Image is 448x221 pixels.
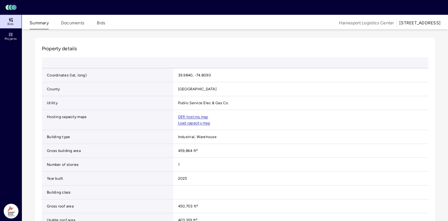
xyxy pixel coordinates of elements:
[173,130,428,144] td: Industrial, Warehouse
[97,20,105,29] button: Bids
[399,20,441,27] div: [STREET_ADDRESS]
[178,120,210,126] a: Load capacity map
[30,16,105,29] div: tabs
[42,82,173,96] td: County
[173,158,428,172] td: 1
[42,158,173,172] td: Number of stories
[173,172,428,186] td: 2025
[42,130,173,144] td: Building type
[178,114,208,120] a: DER hosting map
[173,199,428,213] td: 450,703 ft²
[42,144,173,158] td: Gross building area
[173,68,428,82] td: 39.9840, -74.8090
[61,20,84,29] button: Documents
[42,186,173,199] td: Building class
[173,144,428,158] td: 459,864 ft²
[42,45,428,52] h2: Property details
[42,172,173,186] td: Year built
[4,204,18,219] img: Summit Ridge Energy
[42,110,173,130] td: Hosting capacity maps
[42,96,173,110] td: Utility
[30,20,49,29] button: Summary
[173,82,428,96] td: [GEOGRAPHIC_DATA]
[5,37,17,41] span: Projects
[42,68,173,82] td: Coordinates (lat, long)
[339,20,394,27] span: Hainesport Logistics Center
[7,22,14,26] span: Bids
[173,96,428,110] td: Public Service Elec & Gas Co
[42,199,173,213] td: Gross roof area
